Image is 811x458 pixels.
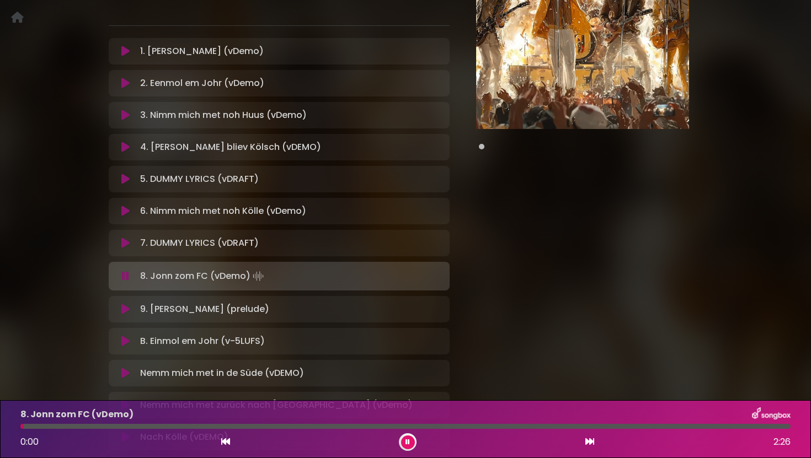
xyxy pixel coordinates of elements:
p: 5. DUMMY LYRICS (vDRAFT) [140,173,259,186]
p: 8. Jonn zom FC (vDemo) [20,408,134,421]
p: 2. Eenmol em Johr (vDemo) [140,77,264,90]
p: 7. DUMMY LYRICS (vDRAFT) [140,236,259,250]
img: waveform4.gif [250,268,266,284]
span: 0:00 [20,435,39,448]
p: 8. Jonn zom FC (vDemo) [140,268,266,284]
span: 2:26 [773,435,791,449]
img: songbox-logo-white.png [752,407,791,422]
p: Nemm mich met in de Süde (vDEMO) [140,367,304,380]
p: 4. [PERSON_NAME] bliev Kölsch (vDEMO) [140,141,321,154]
p: 1. [PERSON_NAME] (vDemo) [140,45,264,58]
p: B. Einmol em Johr (v-5LUFS) [140,335,265,348]
p: 3. Nimm mich met noh Huus (vDemo) [140,109,307,122]
p: 6. Nimm mich met noh Kölle (vDemo) [140,204,306,218]
p: Nemm mich met zurück nach [GEOGRAPHIC_DATA] (vDemo) [140,398,413,412]
p: 9. [PERSON_NAME] (prelude) [140,303,269,316]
